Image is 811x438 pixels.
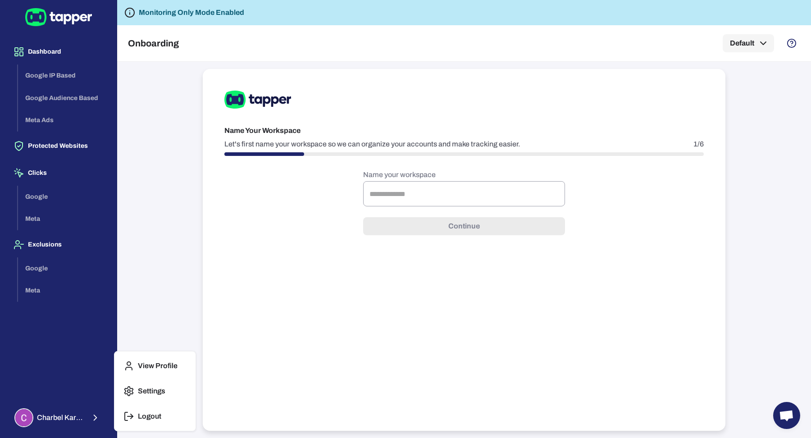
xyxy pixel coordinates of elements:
button: View Profile [118,355,192,377]
p: View Profile [138,361,178,370]
p: Logout [138,412,161,421]
button: Settings [118,380,192,402]
p: Settings [138,387,165,396]
button: Logout [118,406,192,427]
a: Open chat [773,402,800,429]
